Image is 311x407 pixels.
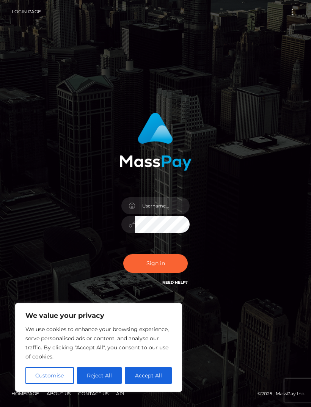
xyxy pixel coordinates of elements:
input: Username... [135,197,190,214]
div: We value your privacy [15,303,182,392]
button: Reject All [77,367,122,384]
img: MassPay Login [119,113,192,171]
button: Sign in [123,254,188,273]
a: Contact Us [75,388,112,399]
button: Toggle navigation [285,7,299,17]
a: Need Help? [162,280,188,285]
button: Customise [25,367,74,384]
button: Accept All [125,367,172,384]
a: API [113,388,127,399]
a: Login Page [12,4,41,20]
a: Homepage [8,388,42,399]
a: About Us [44,388,74,399]
p: We use cookies to enhance your browsing experience, serve personalised ads or content, and analys... [25,325,172,361]
div: © 2025 , MassPay Inc. [6,390,305,398]
p: We value your privacy [25,311,172,320]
